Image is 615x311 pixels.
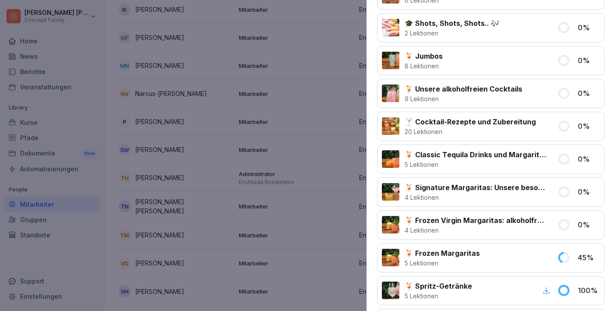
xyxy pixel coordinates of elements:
p: 🎓 Shots, Shots, Shots.. 🎶 [405,18,500,28]
p: 🍹 Classic Tequila Drinks und Margaritas [405,149,547,160]
p: 8 Lektionen [405,61,443,71]
p: 5 Lektionen [405,258,480,268]
p: 5 Lektionen [405,160,547,169]
p: 🍸 Cocktail-Rezepte und Zubereitung [405,117,536,127]
p: 🍹 Frozen Virgin Margaritas: alkoholfreie Perfektion in Glas und Pitcher [405,215,547,226]
p: 🍹 Unsere alkoholfreien Cocktails [405,84,522,94]
p: 🍹 Jumbos [405,51,443,61]
p: 100 % [578,285,600,296]
p: 0 % [578,154,600,164]
p: 0 % [578,22,600,33]
p: 0 % [578,88,600,99]
p: 0 % [578,55,600,66]
p: 0 % [578,121,600,131]
p: 4 Lektionen [405,193,547,202]
p: 0 % [578,219,600,230]
p: 45 % [578,252,600,263]
p: 🍹 Signature Margaritas: Unsere besonderen Margaritas mixen [405,182,547,193]
p: 4 Lektionen [405,226,547,235]
p: 9 Lektionen [405,94,522,103]
p: 🍹 Frozen Margaritas [405,248,480,258]
p: 5 Lektionen [405,291,472,300]
p: 2 Lektionen [405,28,500,38]
p: 20 Lektionen [405,127,536,136]
p: 0 % [578,187,600,197]
p: 🍹 Spritz-Getränke [405,281,472,291]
